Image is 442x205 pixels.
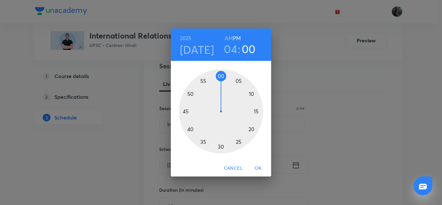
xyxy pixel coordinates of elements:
button: OK [248,162,269,174]
button: 00 [242,42,256,56]
button: Cancel [221,162,245,174]
button: AM [225,34,233,43]
span: OK [250,164,266,172]
button: [DATE] [180,43,214,56]
button: 2025 [180,34,192,43]
h3: : [238,42,240,56]
span: Cancel [224,164,243,172]
button: PM [233,34,241,43]
button: 04 [224,42,237,56]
